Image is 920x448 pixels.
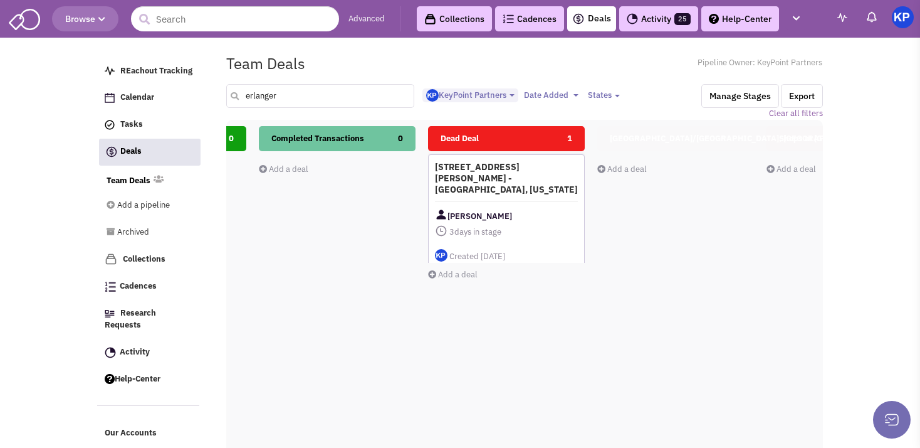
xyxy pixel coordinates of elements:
a: Deals [99,139,201,166]
span: States [588,90,612,100]
button: KeyPoint Partners [422,88,518,103]
img: icon-deals.svg [572,11,585,26]
a: Research Requests [98,302,200,338]
img: Activity.png [105,347,116,358]
img: KeyPoint Partners [892,6,914,28]
span: 0 [398,126,403,151]
input: Search [131,6,339,31]
a: Our Accounts [98,422,200,445]
span: Completed Transactions [271,133,364,144]
a: Activity [98,341,200,365]
h4: [STREET_ADDRESS][PERSON_NAME] - [GEOGRAPHIC_DATA], [US_STATE] [435,161,578,195]
a: Clear all filters [769,108,823,120]
span: 0 [229,126,234,151]
a: REachout Tracking [98,60,200,83]
input: Search deals [226,84,414,108]
img: Research.png [105,310,115,317]
img: icon-collection-lavender-black.svg [424,13,436,25]
a: Cadences [495,6,564,31]
img: Contact Image [435,208,447,221]
a: Calendar [98,86,200,110]
img: icon-daysinstage.png [435,225,447,237]
button: Date Added [520,88,582,102]
span: [GEOGRAPHIC_DATA]/[GEOGRAPHIC_DATA], [GEOGRAPHIC_DATA] [610,133,866,144]
img: help.png [105,374,115,384]
img: help.png [709,14,719,24]
span: REachout Tracking [120,65,192,76]
img: Activity.png [627,13,638,24]
img: Cadences_logo.png [105,282,116,292]
span: Dead Deal [441,133,479,144]
a: Add a deal [428,269,478,280]
span: Our Accounts [105,428,157,439]
span: 25 [674,13,691,25]
img: Cadences_logo.png [503,14,514,23]
a: Add a deal [766,164,816,174]
a: Archived [107,221,183,245]
h1: Team Deals [226,55,305,72]
span: Created [DATE] [449,251,505,262]
span: Collections [123,253,165,264]
span: Browse [65,13,105,24]
span: Date Added [524,90,568,100]
span: Tasks [120,119,143,130]
a: Advanced [348,13,385,25]
a: Help-Center [701,6,779,31]
a: Help-Center [98,368,200,392]
span: [PERSON_NAME] [447,208,512,224]
button: States [584,88,624,102]
a: Add a deal [259,164,308,174]
a: Cadences [98,275,200,299]
span: 3 [449,227,454,237]
span: Research Requests [105,308,156,331]
img: icon-collection-lavender.png [105,253,117,265]
button: Export [781,84,823,108]
a: Team Deals [107,175,150,187]
span: 1 [567,126,572,151]
span: Activity [120,346,150,357]
span: days in stage [435,224,578,240]
a: Activity25 [619,6,698,31]
img: Gp5tB00MpEGTGSMiAkF79g.png [426,89,439,102]
a: Add a pipeline [107,194,183,218]
span: Pipeline Owner: KeyPoint Partners [698,57,823,69]
img: icon-tasks.png [105,120,115,130]
a: Collections [417,6,492,31]
img: Calendar.png [105,93,115,103]
a: Collections [98,247,200,272]
a: Add a deal [597,164,647,174]
button: Manage Stages [701,84,779,108]
span: Cadences [120,281,157,292]
span: KeyPoint Partners [426,90,506,100]
span: Calendar [120,92,154,103]
a: Tasks [98,113,200,137]
img: icon-deals.svg [105,144,118,159]
img: SmartAdmin [9,6,40,30]
a: Deals [572,11,611,26]
button: Browse [52,6,118,31]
